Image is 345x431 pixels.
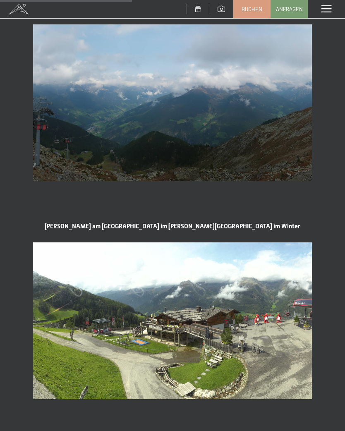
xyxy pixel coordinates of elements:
span: Anfragen [276,5,303,13]
img: Klausiland am Klausberg - Familienpark im sommer - Ski Resort im Winter [33,242,312,399]
a: Buchen [234,0,270,18]
span: [PERSON_NAME] am [GEOGRAPHIC_DATA] im [PERSON_NAME][GEOGRAPHIC_DATA] im Winter [45,223,300,230]
img: Speikboden Ahrntal [33,24,312,181]
a: Anfragen [271,0,307,18]
span: Buchen [242,5,262,13]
